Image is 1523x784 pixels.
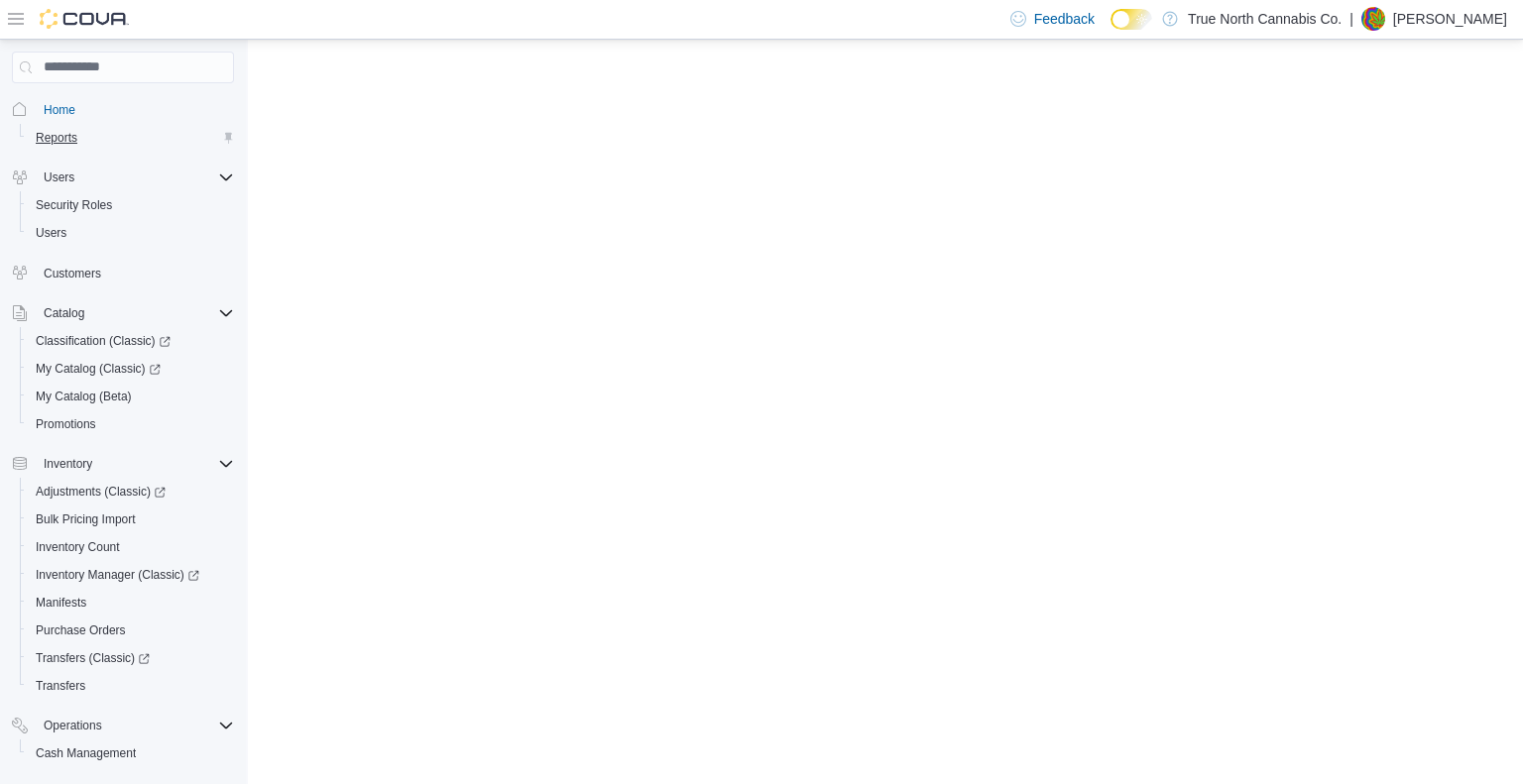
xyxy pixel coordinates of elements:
img: Cova [40,9,129,29]
span: Bulk Pricing Import [28,507,234,531]
a: Security Roles [28,193,120,217]
span: Transfers (Classic) [28,646,234,670]
span: Security Roles [28,193,234,217]
button: Inventory [36,452,100,476]
button: Catalog [36,301,92,325]
span: Adjustments (Classic) [36,484,166,500]
span: Cash Management [28,741,234,765]
span: Transfers [28,674,234,698]
span: Adjustments (Classic) [28,480,234,504]
button: Bulk Pricing Import [20,505,242,533]
span: My Catalog (Classic) [36,361,161,377]
p: [PERSON_NAME] [1393,7,1507,31]
span: Users [44,169,74,185]
span: Promotions [36,416,96,432]
span: Operations [44,718,102,733]
a: Manifests [28,591,94,615]
span: Catalog [44,305,84,321]
span: Transfers (Classic) [36,650,150,666]
a: My Catalog (Beta) [28,385,140,408]
a: Promotions [28,412,104,436]
a: Inventory Manager (Classic) [28,563,207,587]
button: Purchase Orders [20,616,242,644]
span: Feedback [1034,9,1095,29]
a: Home [36,98,83,122]
span: Cash Management [36,745,136,761]
span: Classification (Classic) [28,329,234,353]
span: My Catalog (Beta) [36,389,132,404]
a: Cash Management [28,741,144,765]
button: Transfers [20,672,242,700]
a: Users [28,221,74,245]
button: Manifests [20,589,242,616]
a: Customers [36,262,109,285]
span: Transfers [36,678,85,694]
span: Operations [36,714,234,737]
a: Inventory Count [28,535,128,559]
span: Users [36,225,66,241]
span: Promotions [28,412,234,436]
button: Users [36,166,82,189]
span: Reports [28,126,234,150]
a: My Catalog (Classic) [28,357,169,381]
a: Adjustments (Classic) [28,480,174,504]
div: Dave Coleman [1361,7,1385,31]
a: Transfers (Classic) [20,644,242,672]
span: Dark Mode [1111,30,1112,31]
input: Dark Mode [1111,9,1152,30]
a: My Catalog (Classic) [20,355,242,383]
span: Home [44,102,75,118]
span: Reports [36,130,77,146]
button: Inventory Count [20,533,242,561]
span: Customers [44,266,101,281]
span: Manifests [36,595,86,611]
span: Manifests [28,591,234,615]
span: Inventory [44,456,92,472]
button: My Catalog (Beta) [20,383,242,410]
button: Security Roles [20,191,242,219]
button: Reports [20,124,242,152]
span: Bulk Pricing Import [36,511,136,527]
button: Home [4,95,242,124]
a: Transfers [28,674,93,698]
span: Inventory Manager (Classic) [36,567,199,583]
a: Inventory Manager (Classic) [20,561,242,589]
span: Customers [36,261,234,285]
span: Users [36,166,234,189]
span: Inventory Count [28,535,234,559]
span: Home [36,97,234,122]
span: Purchase Orders [36,622,126,638]
span: Purchase Orders [28,618,234,642]
span: Inventory Manager (Classic) [28,563,234,587]
a: Classification (Classic) [20,327,242,355]
span: My Catalog (Classic) [28,357,234,381]
button: Inventory [4,450,242,478]
button: Promotions [20,410,242,438]
a: Bulk Pricing Import [28,507,144,531]
button: Customers [4,259,242,287]
a: Reports [28,126,85,150]
p: | [1349,7,1353,31]
a: Purchase Orders [28,618,134,642]
p: True North Cannabis Co. [1188,7,1342,31]
button: Cash Management [20,739,242,767]
span: Users [28,221,234,245]
span: Inventory Count [36,539,120,555]
span: My Catalog (Beta) [28,385,234,408]
span: Catalog [36,301,234,325]
span: Inventory [36,452,234,476]
a: Classification (Classic) [28,329,178,353]
span: Security Roles [36,197,112,213]
button: Operations [36,714,110,737]
span: Classification (Classic) [36,333,171,349]
button: Catalog [4,299,242,327]
a: Transfers (Classic) [28,646,158,670]
button: Users [4,164,242,191]
button: Users [20,219,242,247]
a: Adjustments (Classic) [20,478,242,505]
button: Operations [4,712,242,739]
